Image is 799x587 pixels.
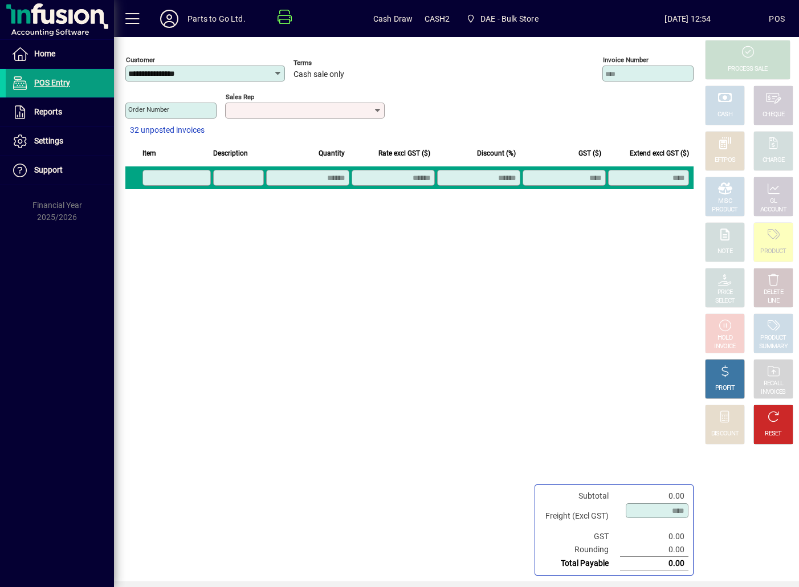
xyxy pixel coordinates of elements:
[378,147,430,160] span: Rate excl GST ($)
[603,56,649,64] mat-label: Invoice number
[34,78,70,87] span: POS Entry
[540,503,620,530] td: Freight (Excl GST)
[718,288,733,297] div: PRICE
[714,343,735,351] div: INVOICE
[759,343,788,351] div: SUMMARY
[718,334,732,343] div: HOLD
[770,197,777,206] div: GL
[125,120,209,141] button: 32 unposted invoices
[213,147,248,160] span: Description
[6,127,114,156] a: Settings
[578,147,601,160] span: GST ($)
[142,147,156,160] span: Item
[620,557,688,570] td: 0.00
[34,49,55,58] span: Home
[293,59,362,67] span: Terms
[540,490,620,503] td: Subtotal
[760,334,786,343] div: PRODUCT
[764,380,784,388] div: RECALL
[373,10,413,28] span: Cash Draw
[718,111,732,119] div: CASH
[126,56,155,64] mat-label: Customer
[715,384,735,393] div: PROFIT
[761,388,785,397] div: INVOICES
[480,10,539,28] span: DAE - Bulk Store
[130,124,205,136] span: 32 unposted invoices
[712,206,737,214] div: PRODUCT
[34,136,63,145] span: Settings
[477,147,516,160] span: Discount (%)
[715,297,735,305] div: SELECT
[620,490,688,503] td: 0.00
[718,197,732,206] div: MISC
[728,65,768,74] div: PROCESS SALE
[540,543,620,557] td: Rounding
[769,10,785,28] div: POS
[620,530,688,543] td: 0.00
[6,40,114,68] a: Home
[630,147,689,160] span: Extend excl GST ($)
[763,156,785,165] div: CHARGE
[425,10,450,28] span: CASH2
[6,98,114,127] a: Reports
[760,247,786,256] div: PRODUCT
[718,247,732,256] div: NOTE
[711,430,739,438] div: DISCOUNT
[540,557,620,570] td: Total Payable
[760,206,786,214] div: ACCOUNT
[34,107,62,116] span: Reports
[540,530,620,543] td: GST
[319,147,345,160] span: Quantity
[607,10,769,28] span: [DATE] 12:54
[293,70,344,79] span: Cash sale only
[764,288,783,297] div: DELETE
[128,105,169,113] mat-label: Order number
[6,156,114,185] a: Support
[763,111,784,119] div: CHEQUE
[768,297,779,305] div: LINE
[34,165,63,174] span: Support
[765,430,782,438] div: RESET
[620,543,688,557] td: 0.00
[187,10,246,28] div: Parts to Go Ltd.
[151,9,187,29] button: Profile
[226,93,254,101] mat-label: Sales rep
[715,156,736,165] div: EFTPOS
[461,9,543,29] span: DAE - Bulk Store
